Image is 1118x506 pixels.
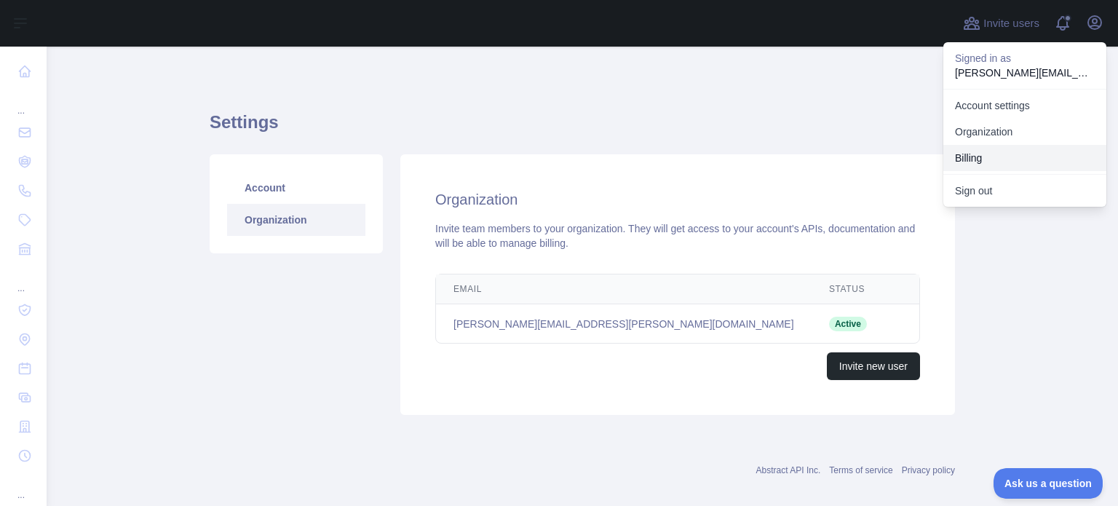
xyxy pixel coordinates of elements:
th: Status [812,274,884,304]
button: Billing [943,145,1106,171]
a: Organization [227,204,365,236]
a: Abstract API Inc. [756,465,821,475]
a: Account [227,172,365,204]
span: Invite users [983,15,1039,32]
h2: Organization [435,189,920,210]
p: [PERSON_NAME][EMAIL_ADDRESS][PERSON_NAME][DOMAIN_NAME] [955,66,1095,80]
a: Privacy policy [902,465,955,475]
div: ... [12,472,35,501]
th: Email [436,274,812,304]
a: Terms of service [829,465,892,475]
button: Invite new user [827,352,920,380]
div: Invite team members to your organization. They will get access to your account's APIs, documentat... [435,221,920,250]
div: ... [12,87,35,116]
button: Invite users [960,12,1042,35]
div: ... [12,265,35,294]
a: Account settings [943,92,1106,119]
iframe: Toggle Customer Support [994,468,1103,499]
td: [PERSON_NAME][EMAIL_ADDRESS][PERSON_NAME][DOMAIN_NAME] [436,304,812,344]
p: Signed in as [955,51,1095,66]
a: Organization [943,119,1106,145]
h1: Settings [210,111,955,146]
button: Sign out [943,178,1106,204]
span: Active [829,317,867,331]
